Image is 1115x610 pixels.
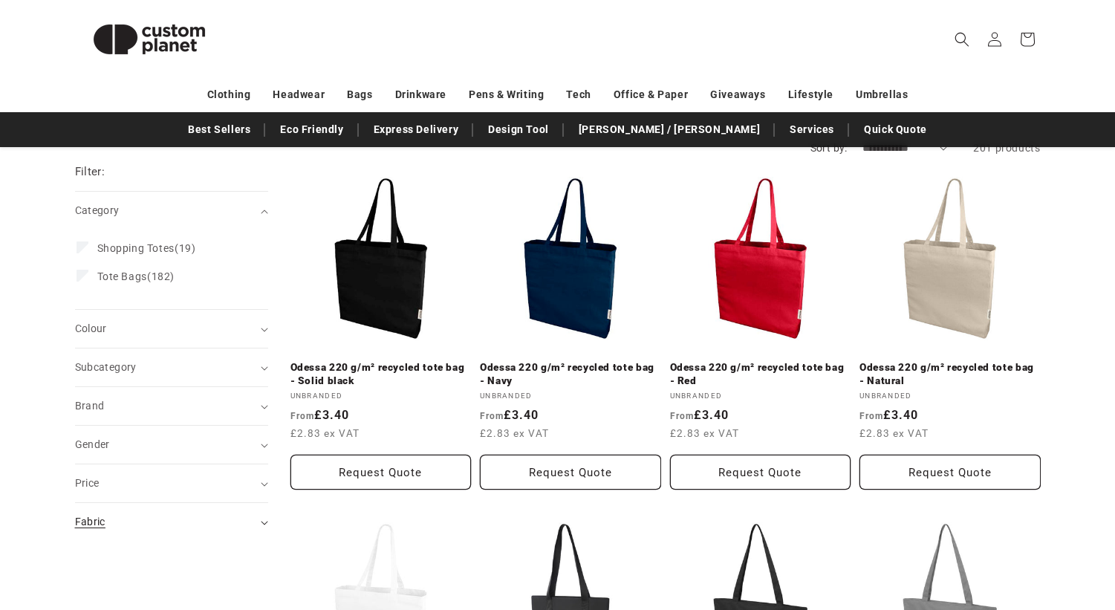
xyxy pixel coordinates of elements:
span: Brand [75,400,105,412]
a: Pens & Writing [469,82,544,108]
summary: Subcategory (0 selected) [75,348,268,386]
label: Sort by: [810,142,848,154]
summary: Category (0 selected) [75,192,268,230]
a: Odessa 220 g/m² recycled tote bag - Red [670,361,851,387]
a: Design Tool [481,117,556,143]
span: Gender [75,438,110,450]
span: Colour [75,322,107,334]
a: Odessa 220 g/m² recycled tote bag - Solid black [290,361,472,387]
a: Umbrellas [856,82,908,108]
span: (182) [97,270,175,283]
summary: Colour (0 selected) [75,310,268,348]
button: Request Quote [670,455,851,490]
a: Eco Friendly [273,117,351,143]
h2: Filter: [75,163,105,181]
span: Shopping Totes [97,242,175,254]
a: Drinkware [395,82,446,108]
summary: Gender (0 selected) [75,426,268,464]
iframe: Chat Widget [860,450,1115,610]
a: [PERSON_NAME] / [PERSON_NAME] [571,117,767,143]
summary: Price [75,464,268,502]
span: Category [75,204,120,216]
a: Office & Paper [614,82,688,108]
summary: Fabric (0 selected) [75,503,268,541]
button: Request Quote [859,455,1041,490]
span: Fabric [75,516,105,528]
summary: Search [946,23,978,56]
a: Odessa 220 g/m² recycled tote bag - Natural [859,361,1041,387]
button: Request Quote [290,455,472,490]
a: Odessa 220 g/m² recycled tote bag - Navy [480,361,661,387]
span: 201 products [973,142,1040,154]
img: Custom Planet [75,6,224,73]
a: Headwear [273,82,325,108]
span: Price [75,477,100,489]
summary: Brand (0 selected) [75,387,268,425]
span: Subcategory [75,361,137,373]
span: Tote Bags [97,270,147,282]
span: (19) [97,241,196,255]
a: Giveaways [710,82,765,108]
a: Clothing [207,82,251,108]
a: Express Delivery [366,117,467,143]
a: Services [782,117,842,143]
a: Quick Quote [856,117,934,143]
a: Lifestyle [788,82,833,108]
a: Bags [347,82,372,108]
button: Request Quote [480,455,661,490]
a: Best Sellers [181,117,258,143]
a: Tech [566,82,591,108]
